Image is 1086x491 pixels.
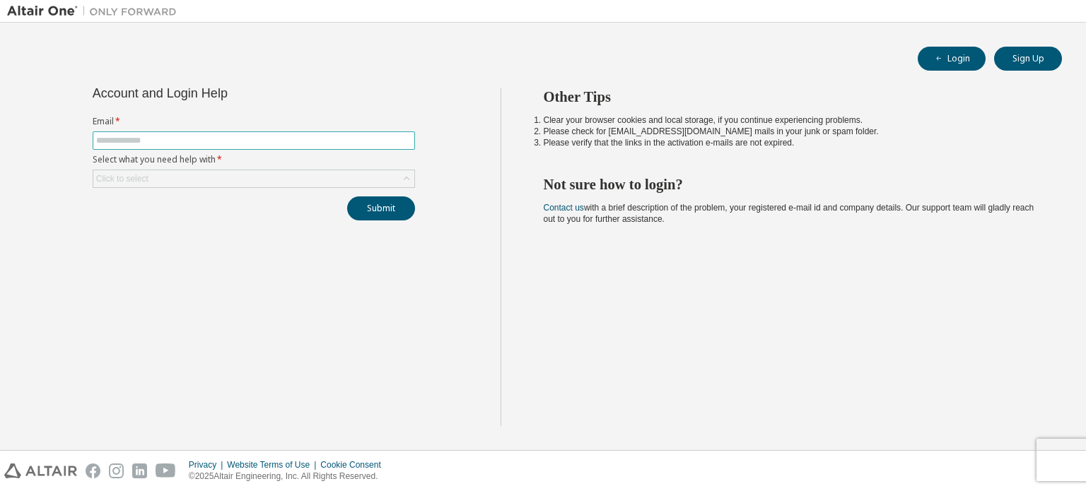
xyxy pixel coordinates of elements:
[93,88,351,99] div: Account and Login Help
[189,471,390,483] p: © 2025 Altair Engineering, Inc. All Rights Reserved.
[93,116,415,127] label: Email
[994,47,1062,71] button: Sign Up
[189,459,227,471] div: Privacy
[347,196,415,220] button: Submit
[109,463,124,478] img: instagram.svg
[93,154,415,165] label: Select what you need help with
[86,463,100,478] img: facebook.svg
[96,173,148,184] div: Click to select
[320,459,389,471] div: Cookie Consent
[544,203,584,213] a: Contact us
[156,463,176,478] img: youtube.svg
[7,4,184,18] img: Altair One
[93,170,414,187] div: Click to select
[544,203,1034,224] span: with a brief description of the problem, your registered e-mail id and company details. Our suppo...
[4,463,77,478] img: altair_logo.svg
[544,88,1037,106] h2: Other Tips
[132,463,147,478] img: linkedin.svg
[227,459,320,471] div: Website Terms of Use
[918,47,986,71] button: Login
[544,175,1037,194] h2: Not sure how to login?
[544,137,1037,148] li: Please verify that the links in the activation e-mails are not expired.
[544,114,1037,126] li: Clear your browser cookies and local storage, if you continue experiencing problems.
[544,126,1037,137] li: Please check for [EMAIL_ADDRESS][DOMAIN_NAME] mails in your junk or spam folder.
